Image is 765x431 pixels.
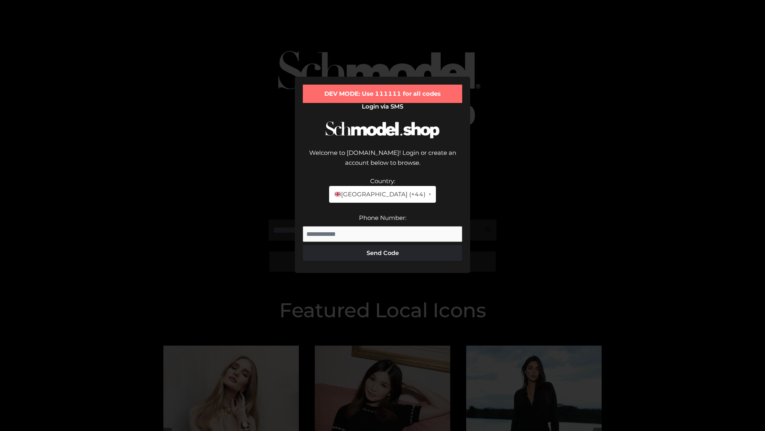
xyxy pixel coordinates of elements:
div: DEV MODE: Use 111111 for all codes [303,85,462,103]
h2: Login via SMS [303,103,462,110]
label: Phone Number: [359,214,406,221]
button: Send Code [303,245,462,261]
label: Country: [370,177,395,185]
span: [GEOGRAPHIC_DATA] (+44) [334,189,425,200]
img: 🇬🇧 [335,191,341,197]
div: Welcome to [DOMAIN_NAME]! Login or create an account below to browse. [303,148,462,176]
img: Schmodel Logo [323,114,442,146]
